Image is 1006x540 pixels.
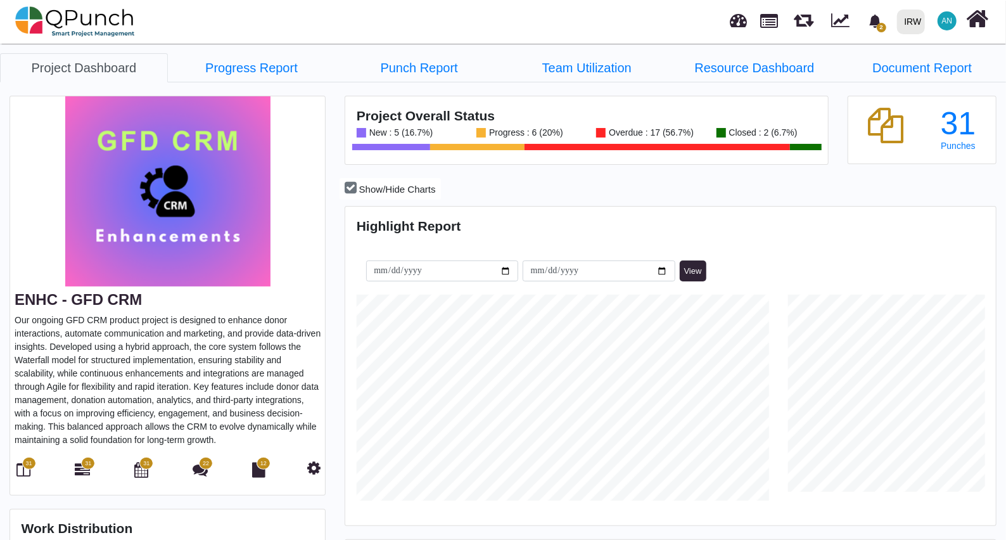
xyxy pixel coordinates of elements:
i: Board [17,462,31,477]
span: AN [942,17,953,25]
a: AN [930,1,964,41]
span: Anum Naz [938,11,957,30]
div: New : 5 (16.7%) [366,128,433,138]
span: Dashboard [730,8,748,27]
div: Closed : 2 (6.7%) [726,128,798,138]
span: 22 [203,460,209,468]
h4: Work Distribution [22,520,314,536]
a: Resource Dashboard [671,53,839,82]
div: IRW [905,11,922,33]
span: 12 [260,460,267,468]
img: qpunch-sp.fa6292f.png [15,3,135,41]
i: Document Library [252,462,265,477]
span: 31 [143,460,150,468]
a: Punch Report [335,53,503,82]
i: Calendar [134,462,148,477]
i: Project Settings [307,460,321,475]
span: Releases [794,6,813,27]
a: Document Report [838,53,1006,82]
span: 31 [25,460,32,468]
div: Overdue : 17 (56.7%) [606,128,694,138]
div: 31 [932,108,985,139]
a: Progress Report [168,53,336,82]
span: Show/Hide Charts [359,184,436,195]
span: 2 [877,23,886,32]
a: 31 [75,467,90,477]
span: Punches [941,141,975,151]
span: Projects [761,8,779,28]
div: Progress : 6 (20%) [486,128,563,138]
i: Punch Discussion [193,462,208,477]
h4: Project Overall Status [357,108,817,124]
span: 31 [85,460,91,468]
li: ENHC - GFD CRM [503,53,671,82]
h4: Highlight Report [357,218,985,234]
svg: bell fill [869,15,882,28]
button: View [680,260,706,282]
i: Home [967,7,989,31]
a: ENHC - GFD CRM [15,291,142,308]
a: Team Utilization [503,53,671,82]
div: Dynamic Report [825,1,861,42]
a: IRW [891,1,930,42]
a: bell fill2 [861,1,892,41]
div: Notification [864,10,886,32]
p: Our ongoing GFD CRM product project is designed to enhance donor interactions, automate communica... [15,314,321,447]
a: 31 Punches [932,108,985,151]
button: Show/Hide Charts [340,178,440,200]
